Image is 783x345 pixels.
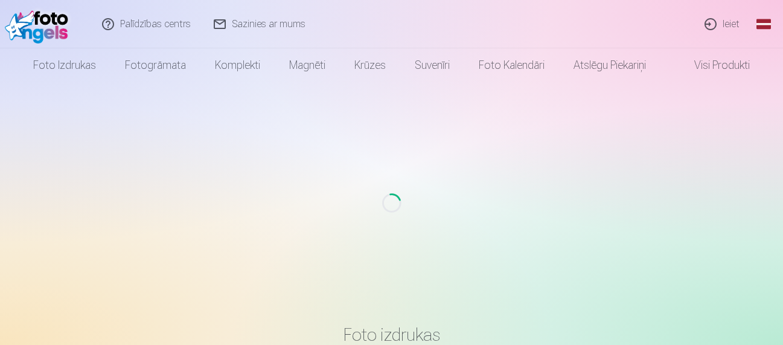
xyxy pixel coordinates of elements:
a: Foto kalendāri [464,48,559,82]
a: Atslēgu piekariņi [559,48,660,82]
a: Fotogrāmata [110,48,200,82]
a: Suvenīri [400,48,464,82]
a: Magnēti [275,48,340,82]
a: Krūzes [340,48,400,82]
a: Foto izdrukas [19,48,110,82]
a: Komplekti [200,48,275,82]
img: /fa1 [5,5,74,44]
a: Visi produkti [660,48,764,82]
